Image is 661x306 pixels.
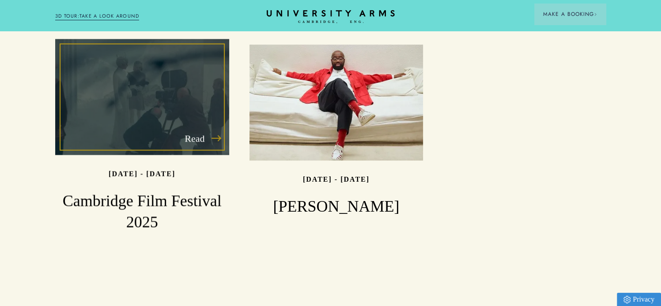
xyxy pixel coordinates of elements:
img: Privacy [623,296,631,303]
a: Privacy [617,293,661,306]
a: image-63efcffb29ce67d5b9b5c31fb65ce327b57d730d-750x563-jpg [DATE] - [DATE] [PERSON_NAME] [249,45,423,217]
p: [DATE] - [DATE] [109,170,175,177]
button: Make a BookingArrow icon [534,4,606,25]
a: 3D TOUR:TAKE A LOOK AROUND [55,12,140,20]
span: Make a Booking [543,10,597,18]
p: [DATE] - [DATE] [303,175,370,183]
h3: [PERSON_NAME] [249,196,423,217]
h3: Cambridge Film Festival 2025 [55,190,229,233]
img: Arrow icon [594,13,597,16]
a: Read image-af074fa01b43584e100414b5966cd8371a3652ff-4000x1676-jpg [DATE] - [DATE] Cambridge Film ... [55,39,229,232]
a: Home [267,10,395,24]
